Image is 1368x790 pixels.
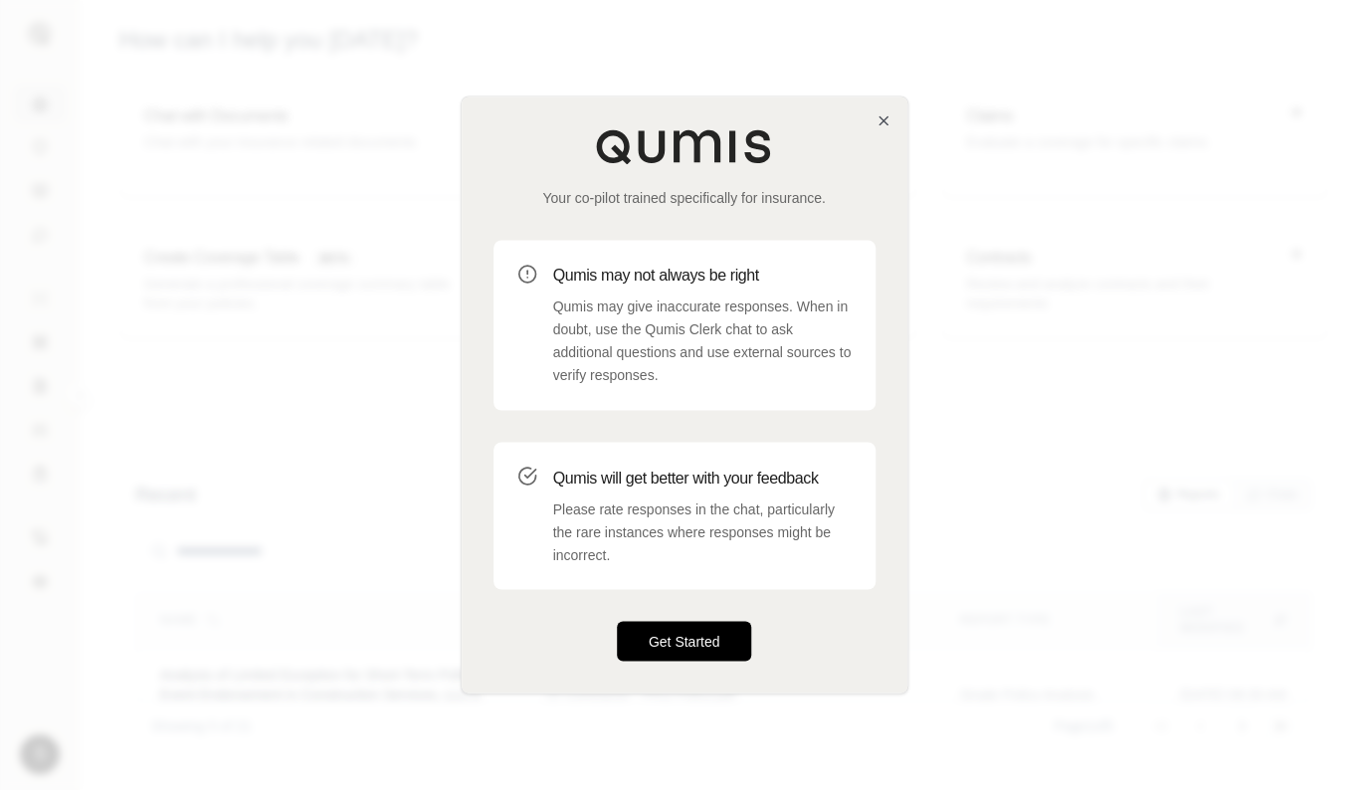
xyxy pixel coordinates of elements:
h3: Qumis will get better with your feedback [553,466,852,490]
img: Qumis Logo [595,128,774,164]
p: Your co-pilot trained specifically for insurance. [493,188,876,208]
button: Get Started [617,622,752,662]
p: Please rate responses in the chat, particularly the rare instances where responses might be incor... [553,497,852,565]
p: Qumis may give inaccurate responses. When in doubt, use the Qumis Clerk chat to ask additional qu... [553,296,852,386]
h3: Qumis may not always be right [553,264,852,288]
